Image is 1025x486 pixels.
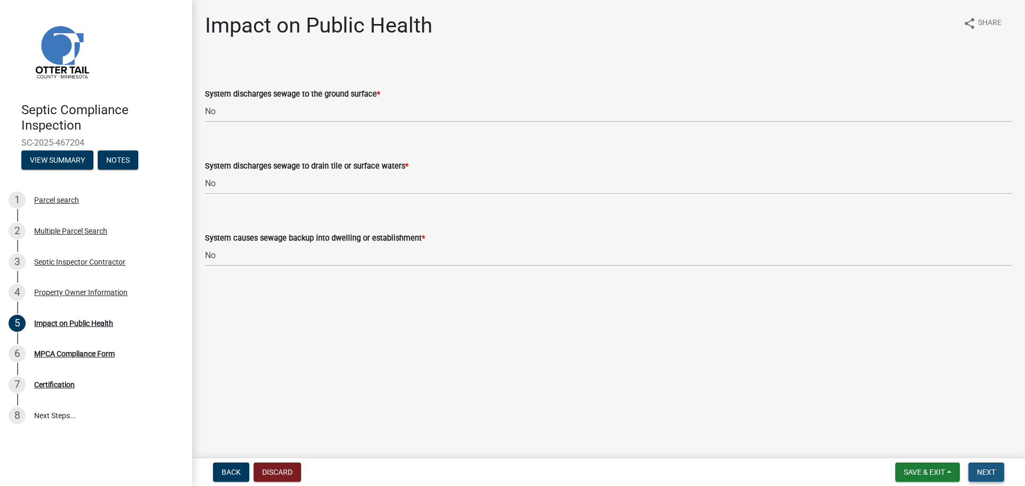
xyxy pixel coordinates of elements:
span: SC-2025-467204 [21,138,171,148]
div: 3 [9,253,26,270]
div: 2 [9,222,26,240]
div: Impact on Public Health [34,320,113,327]
div: 6 [9,345,26,362]
div: 4 [9,284,26,301]
label: System causes sewage backup into dwelling or establishment [205,235,425,242]
button: Save & Exit [895,463,960,482]
div: 7 [9,376,26,393]
div: Certification [34,381,75,388]
img: Otter Tail County, Minnesota [21,11,101,91]
div: Multiple Parcel Search [34,227,107,235]
button: Back [213,463,249,482]
button: Next [968,463,1004,482]
div: 5 [9,315,26,332]
h1: Impact on Public Health [205,13,432,38]
span: Save & Exit [904,468,945,476]
i: share [963,17,976,30]
label: System discharges sewage to the ground surface [205,91,380,98]
div: 1 [9,192,26,209]
div: 8 [9,407,26,424]
div: Septic Inspector Contractor [34,258,125,266]
wm-modal-confirm: Notes [98,156,138,165]
div: Parcel search [34,196,79,204]
div: Property Owner Information [34,289,128,296]
button: View Summary [21,150,93,170]
button: Discard [254,463,301,482]
div: MPCA Compliance Form [34,350,115,357]
span: Next [977,468,996,476]
label: System discharges sewage to drain tile or surface waters [205,163,408,170]
wm-modal-confirm: Summary [21,156,93,165]
span: Back [222,468,241,476]
button: Notes [98,150,138,170]
button: shareShare [955,13,1010,34]
h4: Septic Compliance Inspection [21,102,184,133]
span: Share [978,17,1002,30]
